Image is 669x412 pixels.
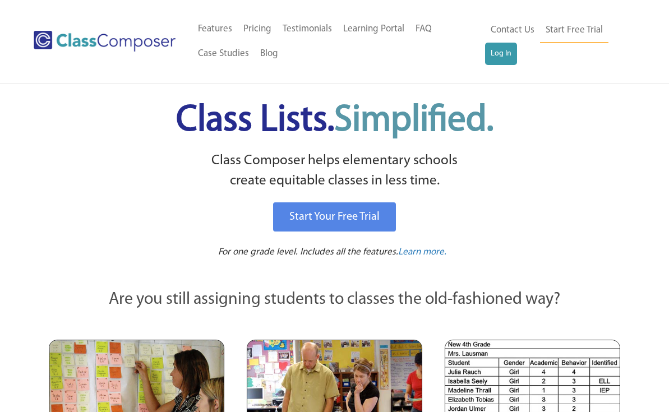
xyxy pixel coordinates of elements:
[410,17,437,41] a: FAQ
[255,41,284,66] a: Blog
[218,247,398,257] span: For one grade level. Includes all the features.
[176,103,493,139] span: Class Lists.
[338,17,410,41] a: Learning Portal
[485,43,517,65] a: Log In
[398,247,446,257] span: Learn more.
[334,103,493,139] span: Simplified.
[273,202,396,232] a: Start Your Free Trial
[238,17,277,41] a: Pricing
[398,246,446,260] a: Learn more.
[34,31,176,52] img: Class Composer
[485,18,540,43] a: Contact Us
[49,288,621,312] p: Are you still assigning students to classes the old-fashioned way?
[485,18,627,65] nav: Header Menu
[192,17,238,41] a: Features
[192,41,255,66] a: Case Studies
[47,151,622,192] p: Class Composer helps elementary schools create equitable classes in less time.
[192,17,485,66] nav: Header Menu
[540,18,608,43] a: Start Free Trial
[277,17,338,41] a: Testimonials
[289,211,380,223] span: Start Your Free Trial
